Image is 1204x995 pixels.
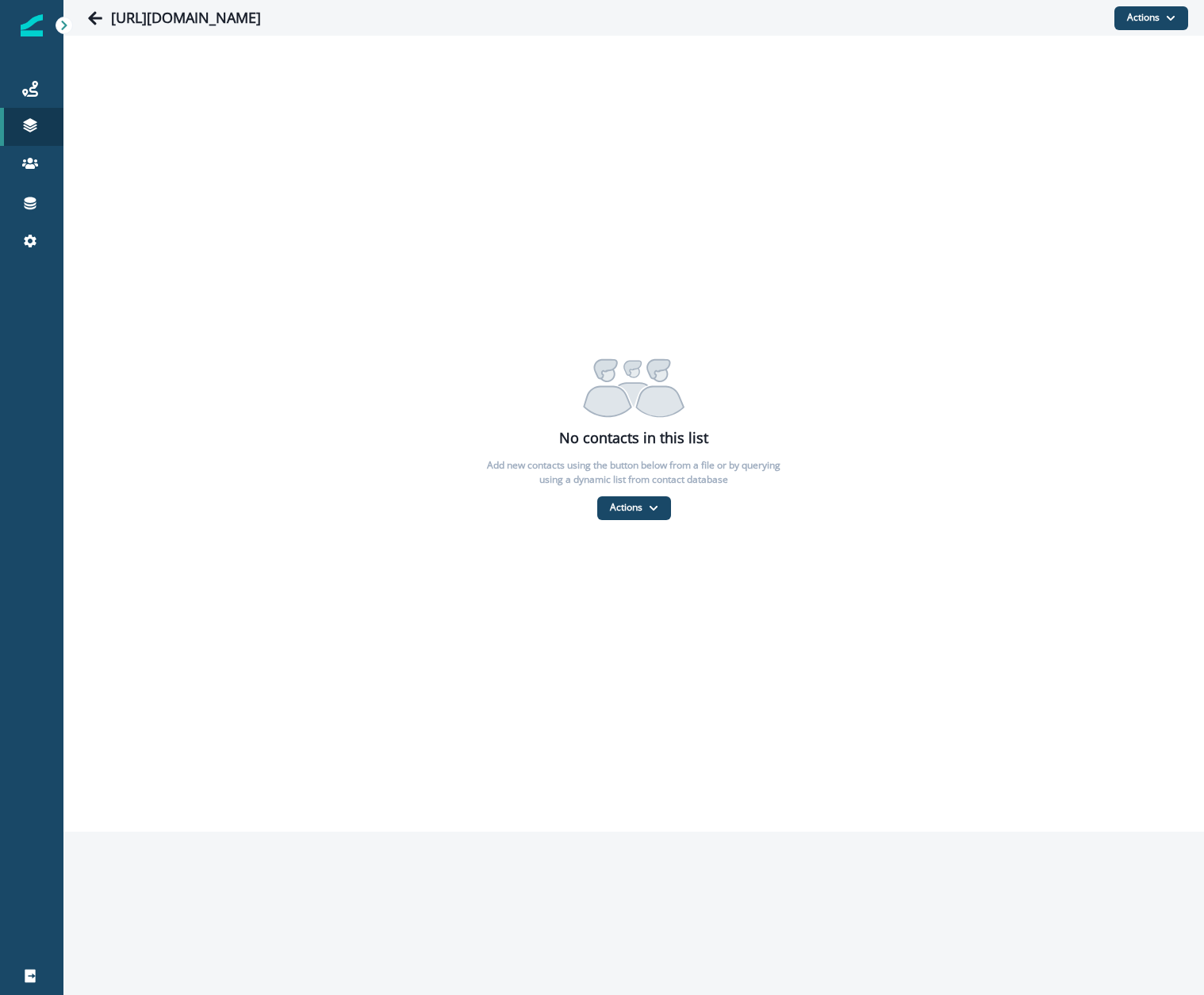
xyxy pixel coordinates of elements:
button: Actions [597,496,671,520]
img: Inflection [21,14,43,36]
img: Contacts [583,348,684,418]
h1: [URL][DOMAIN_NAME] [111,10,261,27]
button: Actions [1114,6,1188,30]
button: Go back [79,2,111,34]
p: No contacts in this list [559,427,708,449]
p: Add new contacts using the button below from a file or by querying using a dynamic list from cont... [475,458,792,487]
